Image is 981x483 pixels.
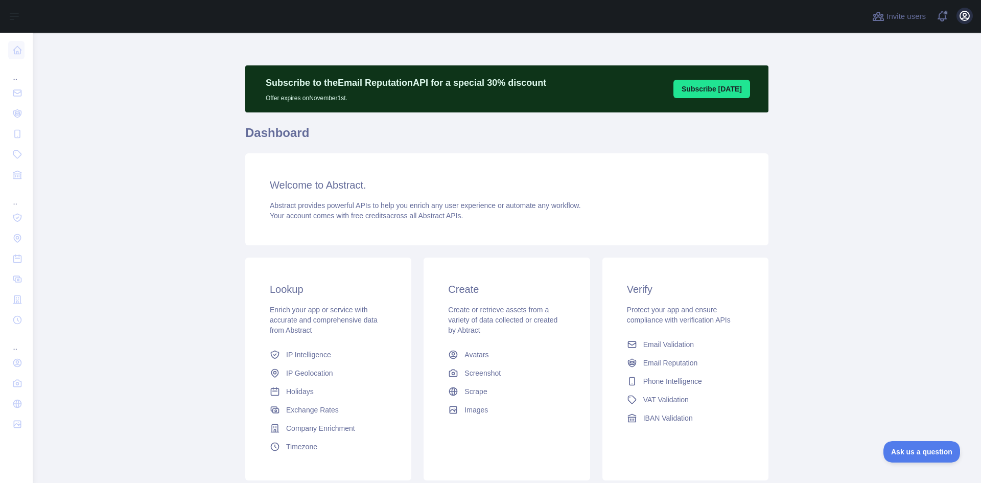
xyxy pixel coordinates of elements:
span: Invite users [886,11,926,22]
span: Avatars [464,350,488,360]
a: Avatars [444,346,569,364]
div: ... [8,331,25,352]
span: Images [464,405,488,415]
h3: Verify [627,282,744,296]
span: Enrich your app or service with accurate and comprehensive data from Abstract [270,306,378,334]
div: ... [8,186,25,206]
a: Email Validation [623,335,748,354]
span: Your account comes with across all Abstract APIs. [270,212,463,220]
a: VAT Validation [623,390,748,409]
span: free credits [351,212,386,220]
a: Exchange Rates [266,401,391,419]
span: Scrape [464,386,487,397]
span: Protect your app and ensure compliance with verification APIs [627,306,731,324]
div: ... [8,61,25,82]
span: Email Reputation [643,358,698,368]
span: Abstract provides powerful APIs to help you enrich any user experience or automate any workflow. [270,201,581,210]
button: Invite users [870,8,928,25]
span: Phone Intelligence [643,376,702,386]
span: VAT Validation [643,395,689,405]
h3: Create [448,282,565,296]
a: Images [444,401,569,419]
button: Subscribe [DATE] [673,80,750,98]
p: Subscribe to the Email Reputation API for a special 30 % discount [266,76,546,90]
span: Company Enrichment [286,423,355,433]
span: Create or retrieve assets from a variety of data collected or created by Abtract [448,306,557,334]
span: Email Validation [643,339,694,350]
a: Timezone [266,438,391,456]
span: IBAN Validation [643,413,693,423]
span: Timezone [286,442,317,452]
a: Scrape [444,382,569,401]
a: Phone Intelligence [623,372,748,390]
a: IBAN Validation [623,409,748,427]
h3: Welcome to Abstract. [270,178,744,192]
h1: Dashboard [245,125,768,149]
a: Company Enrichment [266,419,391,438]
p: Offer expires on November 1st. [266,90,546,102]
a: IP Intelligence [266,346,391,364]
a: Screenshot [444,364,569,382]
h3: Lookup [270,282,387,296]
a: Holidays [266,382,391,401]
span: IP Geolocation [286,368,333,378]
span: Holidays [286,386,314,397]
a: IP Geolocation [266,364,391,382]
span: Exchange Rates [286,405,339,415]
span: IP Intelligence [286,350,331,360]
span: Screenshot [464,368,501,378]
a: Email Reputation [623,354,748,372]
iframe: Toggle Customer Support [883,441,961,463]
